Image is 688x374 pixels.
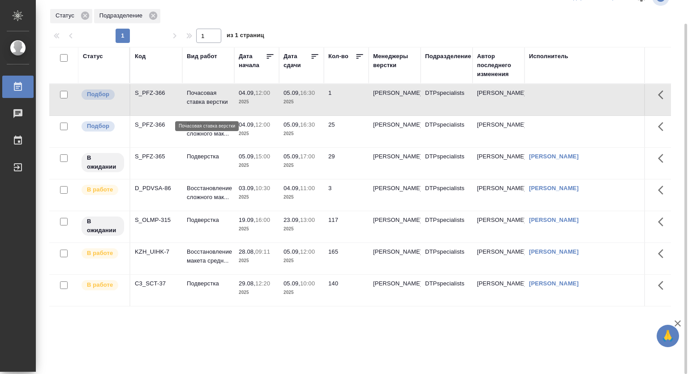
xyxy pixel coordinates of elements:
[284,288,319,297] p: 2025
[239,248,255,255] p: 28.08,
[300,248,315,255] p: 12:00
[300,280,315,287] p: 10:00
[81,184,125,196] div: Исполнитель выполняет работу
[239,217,255,223] p: 19.09,
[81,120,125,132] div: Можно подбирать исполнителей
[425,52,471,61] div: Подразделение
[255,153,270,160] p: 15:00
[255,217,270,223] p: 16:00
[239,225,275,234] p: 2025
[81,279,125,291] div: Исполнитель выполняет работу
[284,121,300,128] p: 05.09,
[529,217,579,223] a: [PERSON_NAME]
[239,193,275,202] p: 2025
[284,280,300,287] p: 05.09,
[87,122,109,131] p: Подбор
[135,52,146,61] div: Код
[324,84,369,115] td: 1
[473,211,525,242] td: [PERSON_NAME]
[83,52,103,61] div: Статус
[284,153,300,160] p: 05.09,
[473,148,525,179] td: [PERSON_NAME]
[421,179,473,211] td: DTPspecialists
[255,248,270,255] p: 09:11
[328,52,348,61] div: Кол-во
[653,84,674,106] button: Здесь прячутся важные кнопки
[373,152,416,161] p: [PERSON_NAME]
[421,84,473,115] td: DTPspecialists
[87,217,119,235] p: В ожидании
[473,179,525,211] td: [PERSON_NAME]
[653,179,674,201] button: Здесь прячутся важные кнопки
[239,161,275,170] p: 2025
[255,185,270,191] p: 10:30
[529,185,579,191] a: [PERSON_NAME]
[87,249,113,258] p: В работе
[284,161,319,170] p: 2025
[473,243,525,274] td: [PERSON_NAME]
[373,247,416,256] p: [PERSON_NAME]
[284,193,319,202] p: 2025
[135,279,178,288] div: C3_SCT-37
[187,247,230,265] p: Восстановление макета средн...
[653,243,674,264] button: Здесь прячутся важные кнопки
[239,129,275,138] p: 2025
[421,116,473,147] td: DTPspecialists
[529,52,568,61] div: Исполнитель
[324,148,369,179] td: 29
[81,152,125,173] div: Исполнитель назначен, приступать к работе пока рано
[135,247,178,256] div: KZH_UIHK-7
[187,152,230,161] p: Подверстка
[187,52,217,61] div: Вид работ
[324,211,369,242] td: 117
[187,120,230,138] p: Восстановление сложного мак...
[657,325,679,347] button: 🙏
[324,116,369,147] td: 25
[653,148,674,169] button: Здесь прячутся важные кнопки
[284,185,300,191] p: 04.09,
[473,275,525,306] td: [PERSON_NAME]
[81,247,125,259] div: Исполнитель выполняет работу
[135,184,178,193] div: D_PDVSA-86
[239,121,255,128] p: 04.09,
[300,153,315,160] p: 17:00
[239,256,275,265] p: 2025
[187,216,230,225] p: Подверстка
[373,184,416,193] p: [PERSON_NAME]
[373,52,416,70] div: Менеджеры верстки
[660,327,675,345] span: 🙏
[421,243,473,274] td: DTPspecialists
[373,120,416,129] p: [PERSON_NAME]
[284,248,300,255] p: 05.09,
[284,225,319,234] p: 2025
[284,52,310,70] div: Дата сдачи
[653,275,674,296] button: Здесь прячутся важные кнопки
[239,153,255,160] p: 05.09,
[135,120,178,129] div: S_PFZ-366
[529,280,579,287] a: [PERSON_NAME]
[187,89,230,106] p: Почасовая ставка верстки
[324,275,369,306] td: 140
[99,11,146,20] p: Подразделение
[300,89,315,96] p: 16:30
[239,185,255,191] p: 03.09,
[187,184,230,202] p: Восстановление сложного мак...
[653,211,674,233] button: Здесь прячутся важные кнопки
[421,211,473,242] td: DTPspecialists
[81,216,125,237] div: Исполнитель назначен, приступать к работе пока рано
[284,217,300,223] p: 23.09,
[239,89,255,96] p: 04.09,
[324,243,369,274] td: 165
[239,288,275,297] p: 2025
[300,217,315,223] p: 13:00
[477,52,520,79] div: Автор последнего изменения
[473,116,525,147] td: [PERSON_NAME]
[529,248,579,255] a: [PERSON_NAME]
[81,89,125,101] div: Можно подбирать исполнителей
[87,185,113,194] p: В работе
[239,52,266,70] div: Дата начала
[284,98,319,106] p: 2025
[135,152,178,161] div: S_PFZ-365
[300,121,315,128] p: 16:30
[255,89,270,96] p: 12:00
